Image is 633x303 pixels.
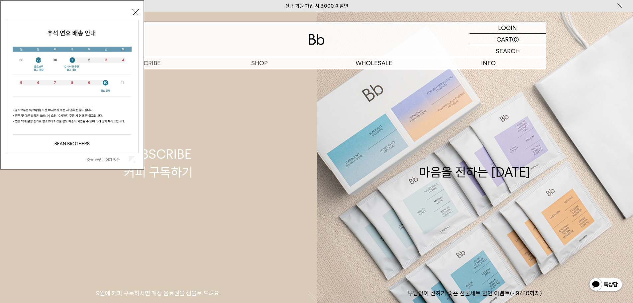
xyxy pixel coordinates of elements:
a: CART (0) [470,34,546,45]
img: 5e4d662c6b1424087153c0055ceb1a13_140731.jpg [6,20,138,153]
img: 카카오톡 채널 1:1 채팅 버튼 [588,277,623,293]
p: CART [496,34,512,45]
a: 신규 회원 가입 시 3,000원 할인 [285,3,348,9]
img: 로고 [309,34,325,45]
p: INFO [431,57,546,69]
a: LOGIN [470,22,546,34]
button: 닫기 [133,9,139,15]
p: SEARCH [496,45,520,57]
p: WHOLESALE [317,57,431,69]
label: 오늘 하루 보이지 않음 [87,157,127,162]
div: 마음을 전하는 [DATE] [419,145,530,181]
a: SHOP [202,57,317,69]
div: SUBSCRIBE 커피 구독하기 [124,145,193,181]
p: (0) [512,34,519,45]
p: LOGIN [498,22,517,33]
